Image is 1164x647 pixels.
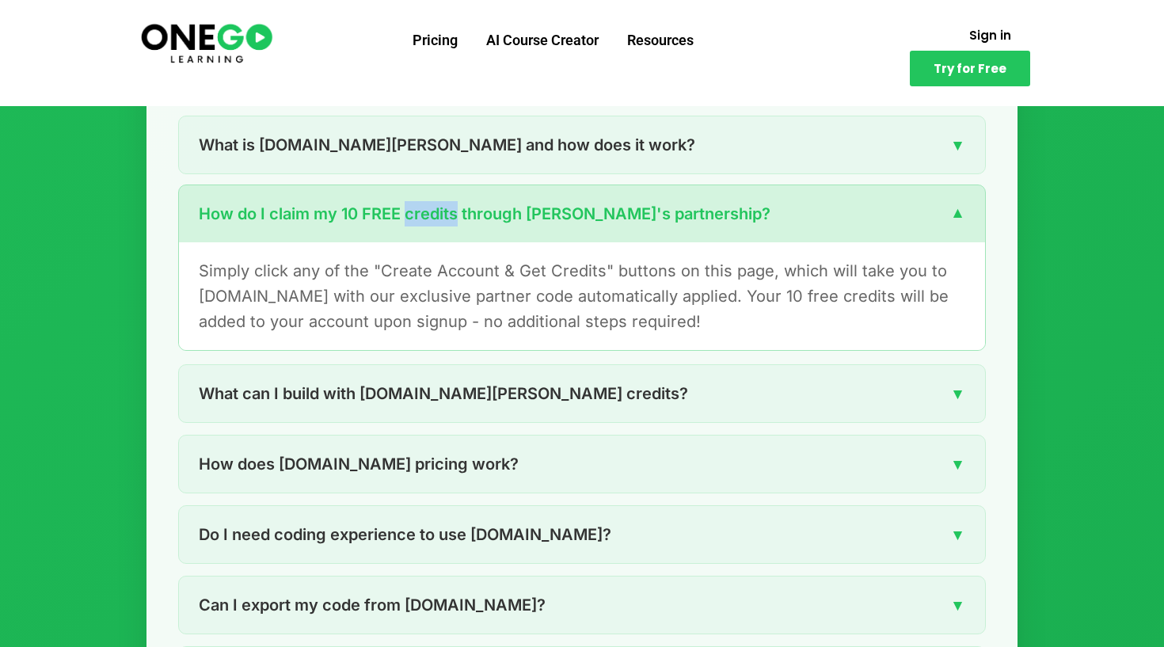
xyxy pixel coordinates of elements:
[199,381,688,406] span: What can I build with [DOMAIN_NAME][PERSON_NAME] credits?
[199,522,611,547] span: Do I need coding experience to use [DOMAIN_NAME]?
[199,592,546,618] span: Can I export my code from [DOMAIN_NAME]?
[969,29,1011,41] span: Sign in
[910,51,1030,86] a: Try for Free
[950,202,965,226] span: ▼
[199,201,770,226] span: How do I claim my 10 FREE credits through [PERSON_NAME]'s partnership?
[950,452,965,477] span: ▼
[472,20,613,61] a: AI Course Creator
[934,63,1006,74] span: Try for Free
[950,133,965,158] span: ▼
[398,20,472,61] a: Pricing
[950,382,965,406] span: ▼
[199,132,695,158] span: What is [DOMAIN_NAME][PERSON_NAME] and how does it work?
[950,20,1030,51] a: Sign in
[199,258,965,334] p: Simply click any of the "Create Account & Get Credits" buttons on this page, which will take you ...
[199,451,519,477] span: How does [DOMAIN_NAME] pricing work?
[613,20,708,61] a: Resources
[950,523,965,547] span: ▼
[950,593,965,618] span: ▼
